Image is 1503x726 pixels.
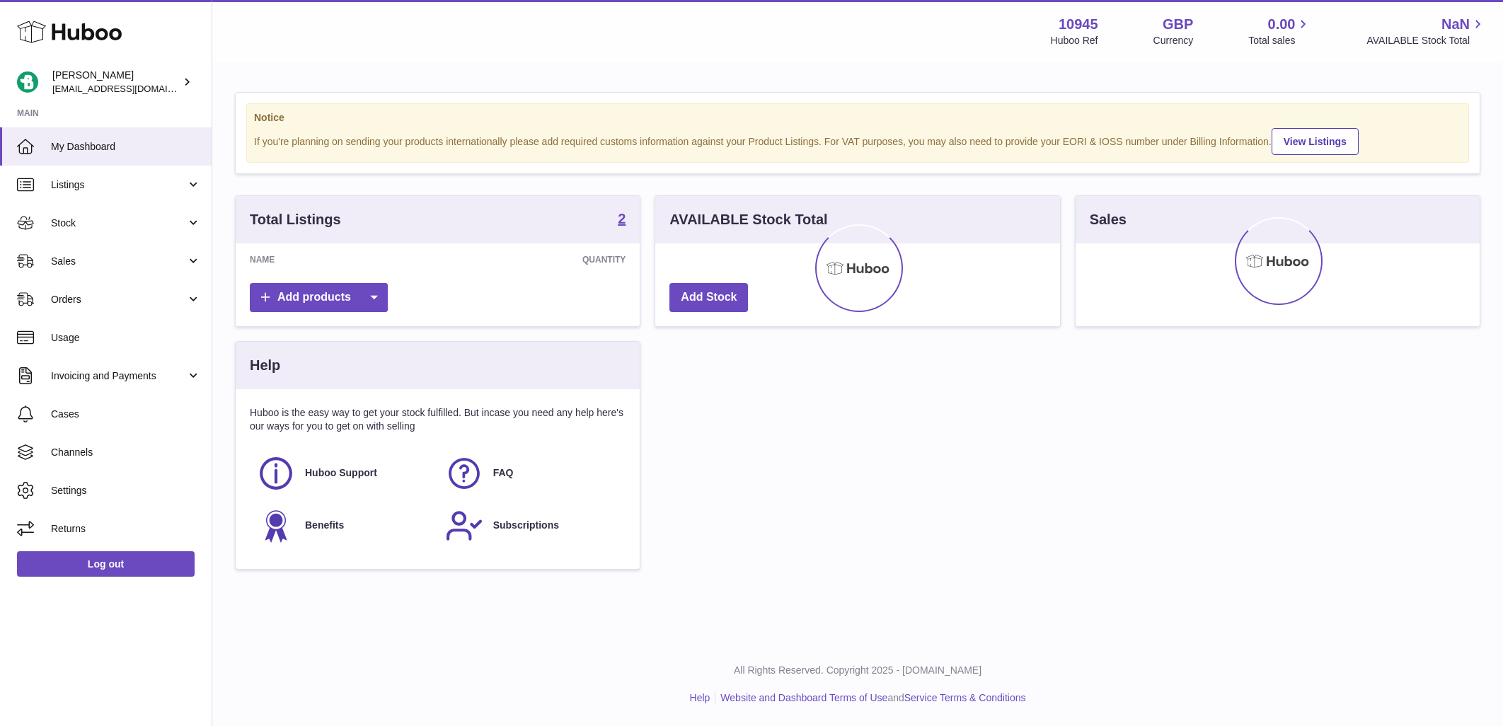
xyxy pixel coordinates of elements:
[250,406,626,433] p: Huboo is the easy way to get your stock fulfilled. But incase you need any help here's our ways f...
[236,243,408,276] th: Name
[51,255,186,268] span: Sales
[51,140,201,154] span: My Dashboard
[669,210,827,229] h3: AVAILABLE Stock Total
[52,69,180,96] div: [PERSON_NAME]
[254,126,1461,155] div: If you're planning on sending your products internationally please add required customs informati...
[493,466,514,480] span: FAQ
[254,111,1461,125] strong: Notice
[1051,34,1098,47] div: Huboo Ref
[493,519,559,532] span: Subscriptions
[250,210,341,229] h3: Total Listings
[250,356,280,375] h3: Help
[51,178,186,192] span: Listings
[52,83,208,94] span: [EMAIL_ADDRESS][DOMAIN_NAME]
[408,243,640,276] th: Quantity
[445,454,619,492] a: FAQ
[51,369,186,383] span: Invoicing and Payments
[1441,15,1470,34] span: NaN
[17,551,195,577] a: Log out
[224,664,1492,677] p: All Rights Reserved. Copyright 2025 - [DOMAIN_NAME]
[904,692,1026,703] a: Service Terms & Conditions
[305,466,377,480] span: Huboo Support
[250,283,388,312] a: Add products
[1090,210,1127,229] h3: Sales
[51,331,201,345] span: Usage
[1272,128,1359,155] a: View Listings
[1059,15,1098,34] strong: 10945
[1366,34,1486,47] span: AVAILABLE Stock Total
[51,522,201,536] span: Returns
[1163,15,1193,34] strong: GBP
[618,212,626,229] a: 2
[1248,15,1311,47] a: 0.00 Total sales
[1268,15,1296,34] span: 0.00
[690,692,710,703] a: Help
[618,212,626,226] strong: 2
[445,507,619,545] a: Subscriptions
[720,692,887,703] a: Website and Dashboard Terms of Use
[51,484,201,497] span: Settings
[715,691,1025,705] li: and
[257,454,431,492] a: Huboo Support
[257,507,431,545] a: Benefits
[1248,34,1311,47] span: Total sales
[669,283,748,312] a: Add Stock
[51,293,186,306] span: Orders
[1153,34,1194,47] div: Currency
[51,217,186,230] span: Stock
[51,446,201,459] span: Channels
[51,408,201,421] span: Cases
[1366,15,1486,47] a: NaN AVAILABLE Stock Total
[17,71,38,93] img: internalAdmin-10945@internal.huboo.com
[305,519,344,532] span: Benefits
